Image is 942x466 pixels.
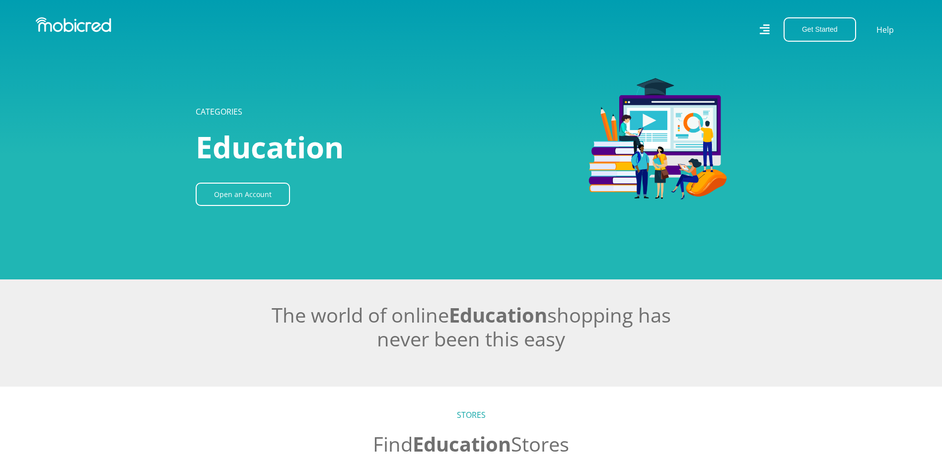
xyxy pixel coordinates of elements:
a: CATEGORIES [196,106,242,117]
a: Help [876,23,894,36]
h5: STORES [196,410,747,420]
a: Open an Account [196,183,290,206]
img: Education [432,71,747,207]
button: Get Started [784,17,856,42]
img: Mobicred [36,17,111,32]
h2: Find Stores [196,432,747,456]
span: Education [196,127,344,167]
span: Education [413,430,511,458]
